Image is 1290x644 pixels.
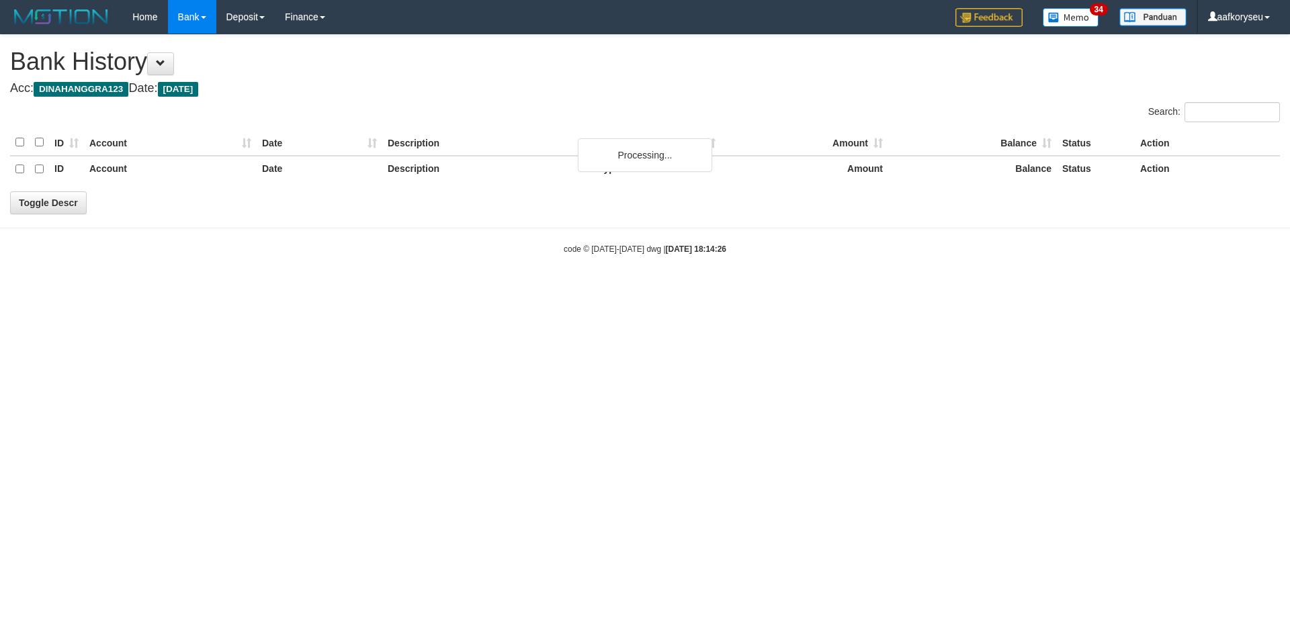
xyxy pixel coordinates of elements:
img: Button%20Memo.svg [1043,8,1099,27]
th: Action [1135,130,1280,156]
th: ID [49,130,84,156]
th: ID [49,156,84,182]
th: Date [257,130,382,156]
span: DINAHANGGRA123 [34,82,128,97]
th: Balance [888,156,1057,182]
th: Description [382,156,593,182]
h4: Acc: Date: [10,82,1280,95]
th: Date [257,156,382,182]
th: Status [1057,156,1135,182]
a: Toggle Descr [10,191,87,214]
span: [DATE] [158,82,199,97]
th: Type [593,130,721,156]
img: MOTION_logo.png [10,7,112,27]
label: Search: [1148,102,1280,122]
div: Processing... [578,138,712,172]
img: panduan.png [1119,8,1187,26]
input: Search: [1185,102,1280,122]
th: Account [84,130,257,156]
span: 34 [1090,3,1108,15]
th: Balance [888,130,1057,156]
small: code © [DATE]-[DATE] dwg | [564,244,726,254]
img: Feedback.jpg [955,8,1023,27]
th: Account [84,156,257,182]
strong: [DATE] 18:14:26 [666,244,726,254]
th: Description [382,130,593,156]
th: Amount [721,156,888,182]
h1: Bank History [10,48,1280,75]
th: Status [1057,130,1135,156]
th: Action [1135,156,1280,182]
th: Amount [721,130,888,156]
